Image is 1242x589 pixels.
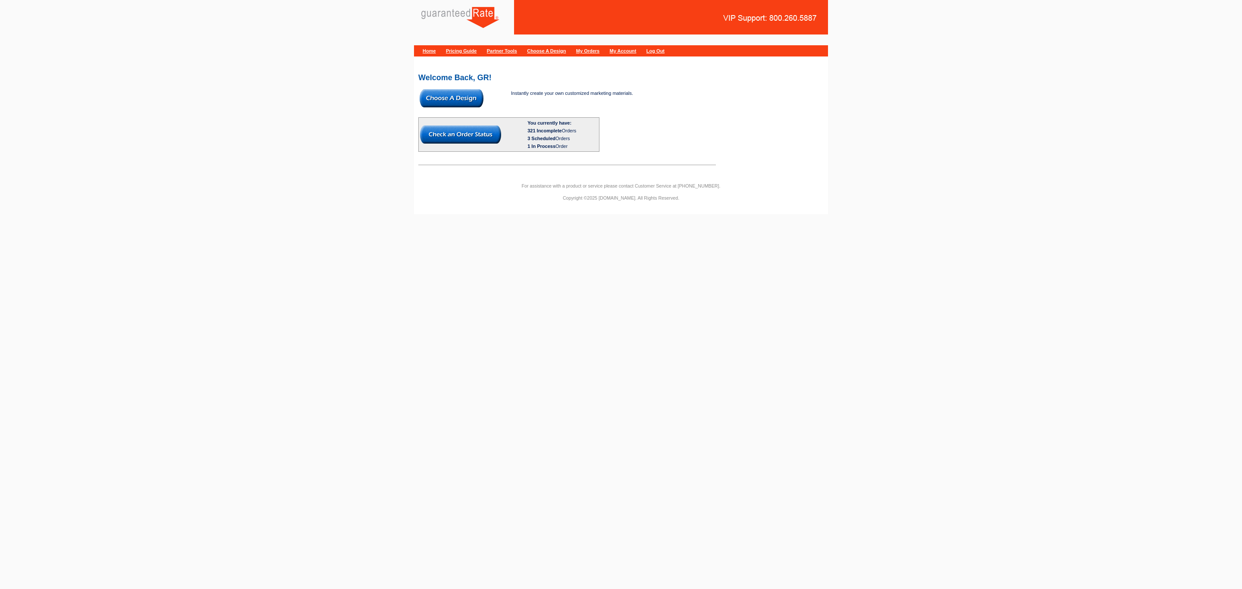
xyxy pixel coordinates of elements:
a: Partner Tools [487,48,517,53]
a: Pricing Guide [446,48,477,53]
h2: Welcome Back, GR! [418,74,824,81]
a: My Orders [576,48,599,53]
span: Instantly create your own customized marketing materials. [511,91,633,96]
span: 321 Incomplete [527,128,561,133]
img: button-choose-design.gif [420,89,483,107]
a: Log Out [646,48,665,53]
p: For assistance with a product or service please contact Customer Service at [PHONE_NUMBER]. [414,182,828,190]
p: Copyright ©2025 [DOMAIN_NAME]. All Rights Reserved. [414,194,828,202]
a: My Account [610,48,637,53]
a: Home [423,48,436,53]
a: Choose A Design [527,48,566,53]
img: button-check-order-status.gif [420,125,501,144]
span: 1 In Process [527,144,555,149]
div: Orders Orders Order [527,127,598,150]
b: You currently have: [527,120,571,125]
span: 3 Scheduled [527,136,555,141]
